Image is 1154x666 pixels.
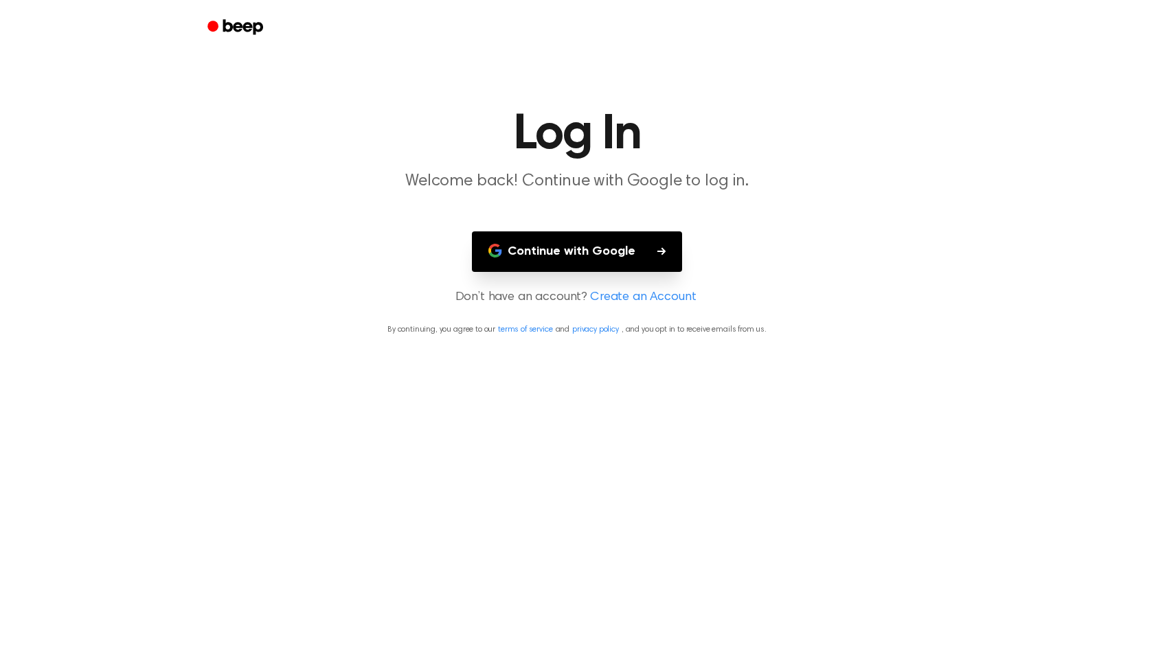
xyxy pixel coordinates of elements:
[590,288,696,307] a: Create an Account
[16,323,1138,336] p: By continuing, you agree to our and , and you opt in to receive emails from us.
[313,170,841,193] p: Welcome back! Continue with Google to log in.
[198,14,275,41] a: Beep
[472,231,682,272] button: Continue with Google
[16,288,1138,307] p: Don’t have an account?
[498,325,552,334] a: terms of service
[225,110,929,159] h1: Log In
[572,325,619,334] a: privacy policy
